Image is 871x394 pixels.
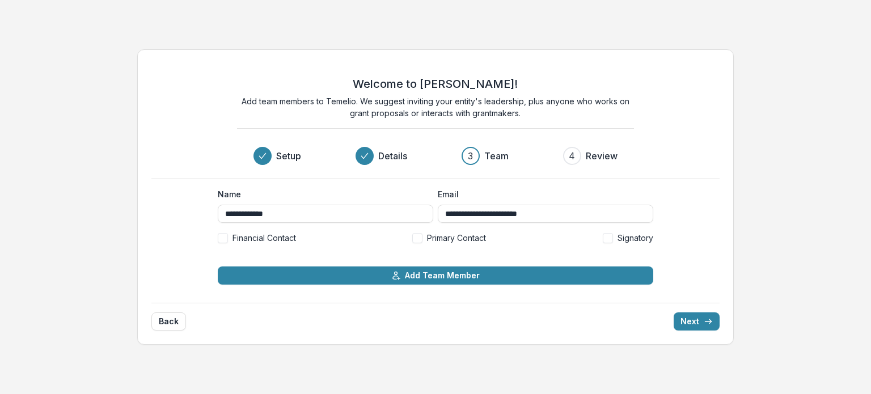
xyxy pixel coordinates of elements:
[253,147,618,165] div: Progress
[674,312,720,331] button: Next
[232,232,296,244] span: Financial Contact
[484,149,509,163] h3: Team
[468,149,473,163] div: 3
[151,312,186,331] button: Back
[427,232,486,244] span: Primary Contact
[378,149,407,163] h3: Details
[438,188,646,200] label: Email
[618,232,653,244] span: Signatory
[276,149,301,163] h3: Setup
[353,77,518,91] h2: Welcome to [PERSON_NAME]!
[237,95,634,119] p: Add team members to Temelio. We suggest inviting your entity's leadership, plus anyone who works ...
[586,149,618,163] h3: Review
[569,149,575,163] div: 4
[218,188,426,200] label: Name
[218,266,653,285] button: Add Team Member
